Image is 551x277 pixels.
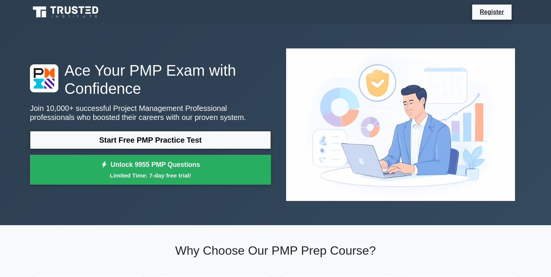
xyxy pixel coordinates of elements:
[30,131,271,149] a: Start Free PMP Practice Test
[30,104,271,122] p: Join 10,000+ successful Project Management Professional professionals who boosted their careers w...
[280,42,521,207] img: Project Management Professional Preview
[39,171,261,180] small: Limited Time: 7-day free trial!
[30,155,271,185] a: Unlock 9955 PMP QuestionsLimited Time: 7-day free trial!
[30,61,271,98] h1: Ace Your PMP Exam with Confidence
[30,243,521,258] h2: Why Choose Our PMP Prep Course?
[475,7,509,17] a: Register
